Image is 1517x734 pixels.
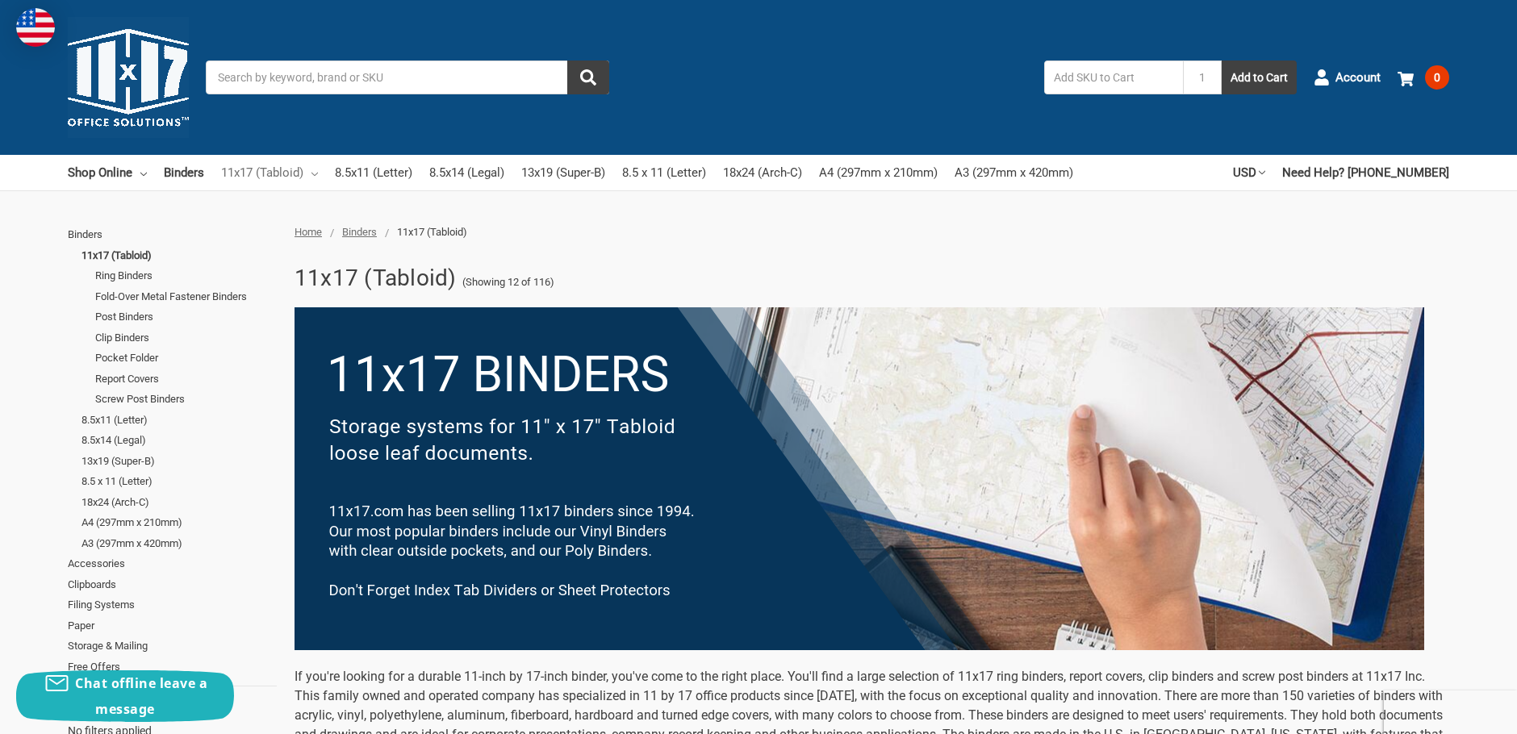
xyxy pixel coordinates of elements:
a: 13x19 (Super-B) [521,155,605,190]
a: Binders [342,226,377,238]
img: duty and tax information for United States [16,8,55,47]
a: A3 (297mm x 420mm) [955,155,1073,190]
button: Chat offline leave a message [16,670,234,722]
iframe: Google Customer Reviews [1384,690,1517,734]
a: A3 (297mm x 420mm) [81,533,277,554]
span: (Showing 12 of 116) [462,274,554,290]
a: Home [295,226,322,238]
span: Account [1335,69,1381,87]
a: Storage & Mailing [68,636,277,657]
a: 8.5 x 11 (Letter) [81,471,277,492]
a: 18x24 (Arch-C) [81,492,277,513]
img: binders-1-.png [295,307,1424,650]
img: 11x17.com [68,17,189,138]
a: A4 (297mm x 210mm) [819,155,938,190]
a: 18x24 (Arch-C) [723,155,802,190]
a: Post Binders [95,307,277,327]
span: Chat offline leave a message [75,674,207,718]
a: Clip Binders [95,327,277,348]
a: Paper [68,615,277,636]
a: 8.5x11 (Letter) [335,155,412,190]
a: Ring Binders [95,265,277,286]
a: 13x19 (Super-B) [81,451,277,472]
a: Filing Systems [68,594,277,615]
a: Screw Post Binders [95,389,277,410]
a: Pocket Folder [95,348,277,369]
button: Add to Cart [1222,60,1297,94]
input: Search by keyword, brand or SKU [206,60,609,94]
a: Accessories [68,553,277,574]
a: Binders [68,224,277,245]
a: 8.5x14 (Legal) [429,155,504,190]
a: USD [1233,155,1265,190]
a: 8.5x14 (Legal) [81,430,277,451]
a: Binders [164,155,204,190]
a: Need Help? [PHONE_NUMBER] [1282,155,1449,190]
a: 8.5 x 11 (Letter) [622,155,706,190]
a: Report Covers [95,369,277,390]
a: 0 [1398,56,1449,98]
a: Account [1314,56,1381,98]
span: 11x17 (Tabloid) [397,226,467,238]
a: Free Offers [68,657,277,678]
a: 11x17 (Tabloid) [81,245,277,266]
span: 0 [1425,65,1449,90]
input: Add SKU to Cart [1044,60,1183,94]
h1: 11x17 (Tabloid) [295,257,457,299]
a: 8.5x11 (Letter) [81,410,277,431]
a: A4 (297mm x 210mm) [81,512,277,533]
a: 11x17 (Tabloid) [221,155,318,190]
a: Clipboards [68,574,277,595]
a: Fold-Over Metal Fastener Binders [95,286,277,307]
a: Shop Online [68,155,147,190]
